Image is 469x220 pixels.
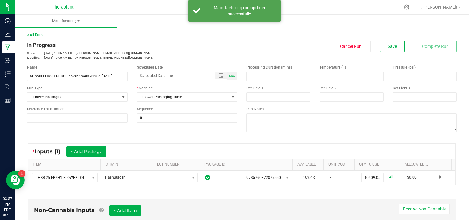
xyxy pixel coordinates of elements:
div: Manage settings [403,4,410,10]
button: Save [380,41,405,52]
span: NO DATA FOUND [32,173,98,182]
a: STRAINSortable [106,162,150,167]
span: Non-Cannabis Inputs [34,207,95,214]
div: Manufacturing run updated successfully. [204,5,276,17]
span: g [313,175,316,179]
a: Add Non-Cannabis items that were also consumed in the run (e.g. gloves and packaging); Also add N... [99,207,104,214]
span: Flower Packaging Table [137,93,230,101]
button: + Add Package [66,146,106,157]
button: Complete Run [414,41,457,52]
span: Save [388,44,397,49]
inline-svg: Outbound [5,84,11,90]
span: Inputs (1) [34,148,66,155]
span: - [330,175,331,179]
span: Theraplant [52,5,74,10]
a: Manufacturing [15,15,117,28]
iframe: Resource center [6,171,25,189]
span: Temperature (F) [320,65,346,69]
p: [DATE] 10:06 AM EDT by [PERSON_NAME][EMAIL_ADDRESS][DOMAIN_NAME] [27,51,237,55]
span: Scheduled Date [137,65,163,69]
p: 08/19 [3,213,12,217]
span: HashBurger [105,175,125,179]
div: In Progress [27,41,237,49]
span: Cancel Run [340,44,362,49]
span: Machine [138,86,153,90]
span: In Sync [205,174,210,181]
span: Run Notes [246,107,264,111]
inline-svg: Dashboard [5,18,11,24]
a: All [389,173,393,181]
a: Allocated CostSortable [405,162,428,167]
span: Toggle popup [215,72,227,79]
span: Sequence [137,107,153,111]
span: Hi, [PERSON_NAME]! [417,5,457,10]
inline-svg: Reports [5,97,11,103]
a: QTY TO USESortable [359,162,397,167]
span: Ref Field 3 [393,86,410,90]
span: Reference Lot Number [27,107,64,111]
span: Now [229,74,235,77]
span: Ref Field 2 [320,86,337,90]
span: Processing Duration (mins) [246,65,292,69]
a: LOT NUMBERSortable [157,162,197,167]
a: Sortable [436,162,449,167]
span: Ref Field 1 [246,86,264,90]
span: Modified: [27,55,44,60]
a: Unit CostSortable [328,162,352,167]
input: Scheduled Datetime [137,72,209,79]
a: ITEMSortable [33,162,98,167]
span: Pressure (psi) [393,65,416,69]
span: HSB-25-FR7H1-FLOWER LOT [32,173,90,182]
inline-svg: Inbound [5,57,11,64]
span: 9735760372875550 [246,175,281,180]
span: 11169.4 [299,175,312,179]
button: Receive Non-Cannabis [399,204,450,214]
span: Name [27,65,37,69]
span: Manufacturing [15,18,117,24]
span: Started: [27,51,44,55]
a: PACKAGE IDSortable [204,162,290,167]
p: [DATE] 10:06 AM EDT by [PERSON_NAME][EMAIL_ADDRESS][DOMAIN_NAME] [27,55,237,60]
button: Cancel Run [331,41,371,52]
span: Flower Packaging [27,93,120,101]
button: + Add Item [109,205,141,216]
a: < All Runs [27,33,43,37]
span: Run Type [27,85,42,91]
inline-svg: Analytics [5,31,11,37]
span: $0.00 [407,175,417,179]
iframe: Resource center unread badge [18,170,25,177]
a: AVAILABLESortable [297,162,321,167]
inline-svg: Inventory [5,71,11,77]
inline-svg: Manufacturing [5,44,11,50]
span: Complete Run [422,44,449,49]
p: 03:57 PM EDT [3,196,12,213]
